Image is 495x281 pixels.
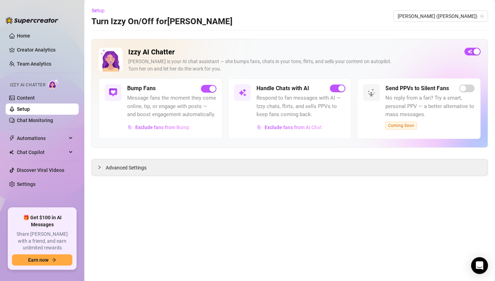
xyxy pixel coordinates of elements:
a: Creator Analytics [17,44,73,55]
h5: Handle Chats with AI [256,84,309,93]
span: No reply from a fan? Try a smart, personal PPV — a better alternative to mass messages. [385,94,475,119]
h5: Send PPVs to Silent Fans [385,84,449,93]
img: svg%3e [257,125,262,130]
span: Message fans the moment they come online, tip, or engage with posts — and boost engagement automa... [127,94,216,119]
span: Automations [17,133,67,144]
span: Exclude fans from AI Chat [265,125,322,130]
a: Settings [17,181,35,187]
button: Setup [91,5,110,16]
a: Chat Monitoring [17,118,53,123]
span: Earn now [28,257,48,263]
h2: Izzy AI Chatter [128,48,459,56]
h3: Turn Izzy On/Off for [PERSON_NAME] [91,16,233,27]
span: thunderbolt [9,135,15,141]
div: [PERSON_NAME] is your AI chat assistant — she bumps fans, chats in your tone, flirts, and sells y... [128,58,459,73]
img: AI Chatter [48,79,59,89]
a: Team Analytics [17,61,51,67]
span: team [480,14,484,18]
a: Setup [17,106,30,112]
span: collapsed [97,165,102,169]
img: svg%3e [109,88,117,97]
img: svg%3e [128,125,132,130]
span: Respond to fan messages with AI — Izzy chats, flirts, and sells PPVs to keep fans coming back. [256,94,346,119]
span: Jennifer (jennifermonroex) [398,11,484,21]
span: 🎁 Get $100 in AI Messages [12,214,72,228]
span: arrow-right [51,257,56,262]
span: Share [PERSON_NAME] with a friend, and earn unlimited rewards [12,231,72,252]
span: Chat Copilot [17,147,67,158]
span: Setup [92,8,105,13]
span: Coming Soon [385,122,417,129]
img: svg%3e [367,88,376,97]
img: Izzy AI Chatter [99,48,123,72]
div: Open Intercom Messenger [471,257,488,274]
button: Earn nowarrow-right [12,254,72,266]
button: Exclude fans from AI Chat [256,122,322,133]
span: Advanced Settings [106,164,146,172]
button: Exclude fans from Bump [127,122,190,133]
a: Content [17,95,35,101]
img: svg%3e [238,88,247,97]
img: logo-BBDzfeDw.svg [6,17,58,24]
div: collapsed [97,163,106,171]
h5: Bump Fans [127,84,156,93]
span: Izzy AI Chatter [10,82,45,88]
span: Exclude fans from Bump [135,125,189,130]
img: Chat Copilot [9,150,14,155]
a: Home [17,33,30,39]
a: Discover Viral Videos [17,167,64,173]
